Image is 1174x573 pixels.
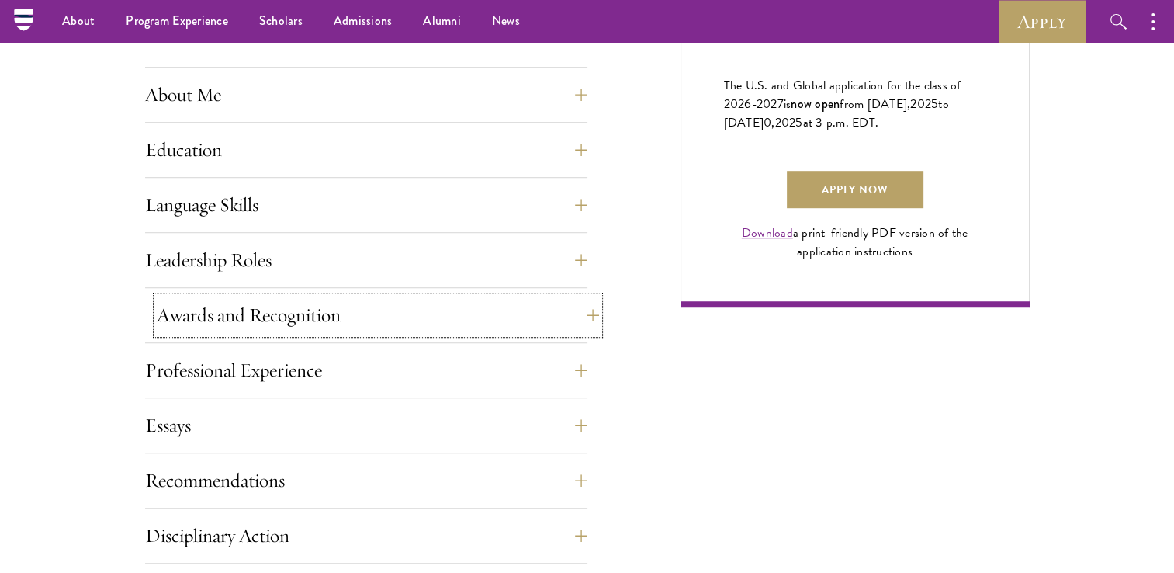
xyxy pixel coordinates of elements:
span: 0 [764,113,771,132]
button: Language Skills [145,186,587,224]
span: now open [791,95,840,113]
span: at 3 p.m. EDT. [803,113,879,132]
span: 202 [775,113,796,132]
button: Education [145,131,587,168]
button: Leadership Roles [145,241,587,279]
span: The U.S. and Global application for the class of 202 [724,76,961,113]
button: Disciplinary Action [145,517,587,554]
span: 5 [931,95,938,113]
span: 202 [910,95,931,113]
button: About Me [145,76,587,113]
button: Professional Experience [145,352,587,389]
span: -202 [752,95,777,113]
a: Download [742,224,793,242]
span: 5 [795,113,802,132]
span: , [771,113,774,132]
button: Recommendations [145,462,587,499]
span: to [DATE] [724,95,949,132]
button: Essays [145,407,587,444]
span: 7 [777,95,784,113]
a: Apply Now [787,171,923,208]
span: 6 [744,95,751,113]
button: Awards and Recognition [157,297,599,334]
span: from [DATE], [840,95,910,113]
div: a print-friendly PDF version of the application instructions [724,224,986,261]
span: is [784,95,791,113]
